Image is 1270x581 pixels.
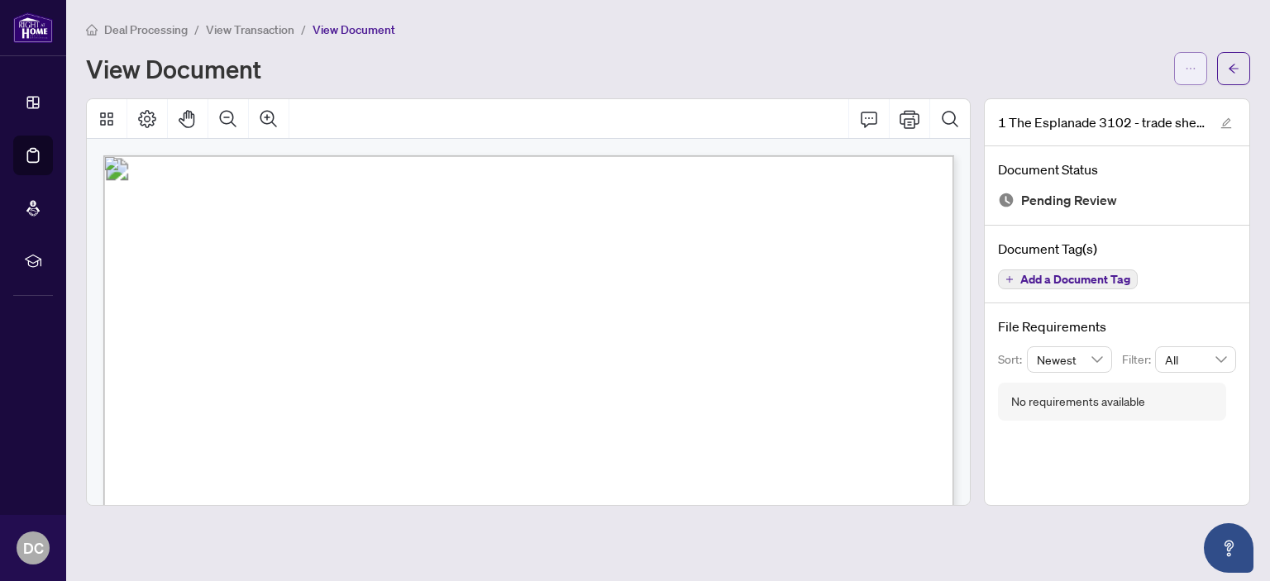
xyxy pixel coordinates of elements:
[206,22,294,37] span: View Transaction
[998,317,1236,336] h4: File Requirements
[998,269,1138,289] button: Add a Document Tag
[23,536,44,560] span: DC
[1220,117,1232,129] span: edit
[104,22,188,37] span: Deal Processing
[1165,347,1226,372] span: All
[1037,347,1103,372] span: Newest
[194,20,199,39] li: /
[998,160,1236,179] h4: Document Status
[998,112,1205,132] span: 1 The Esplanade 3102 - trade sheet - [PERSON_NAME] to Review.pdf
[1021,189,1117,212] span: Pending Review
[1228,63,1239,74] span: arrow-left
[998,239,1236,259] h4: Document Tag(s)
[1204,523,1253,573] button: Open asap
[13,12,53,43] img: logo
[1122,350,1155,369] p: Filter:
[86,24,98,36] span: home
[313,22,395,37] span: View Document
[301,20,306,39] li: /
[998,192,1015,208] img: Document Status
[1185,63,1196,74] span: ellipsis
[998,350,1027,369] p: Sort:
[86,55,261,82] h1: View Document
[1005,275,1014,283] span: plus
[1020,274,1130,285] span: Add a Document Tag
[1011,393,1145,411] div: No requirements available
